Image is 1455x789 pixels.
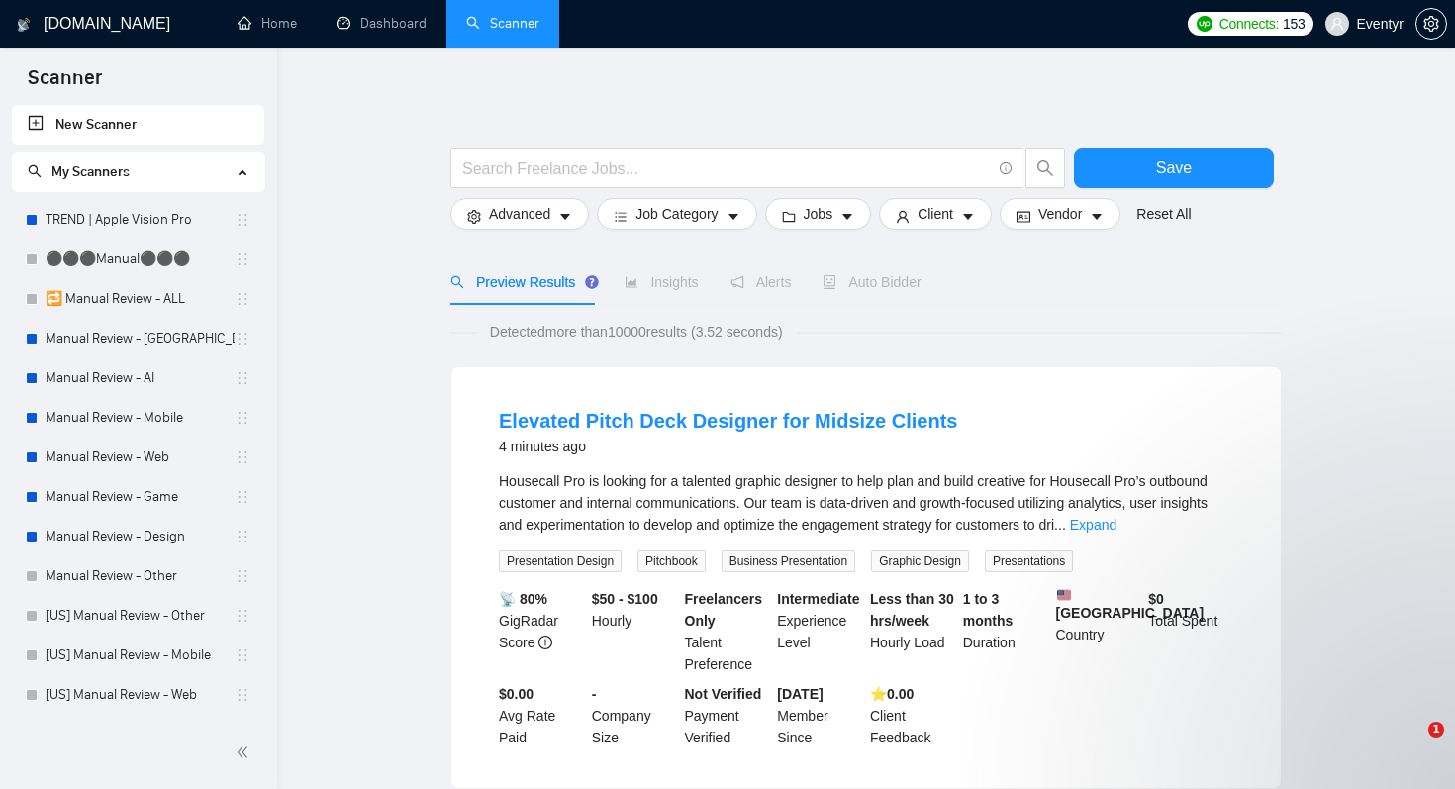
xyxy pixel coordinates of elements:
[499,591,547,607] b: 📡 80%
[840,209,854,224] span: caret-down
[499,686,533,702] b: $0.00
[46,240,235,279] a: ⚫⚫⚫Manual⚫⚫⚫
[46,358,235,398] a: Manual Review - AI
[870,686,914,702] b: ⭐️ 0.00
[918,203,953,225] span: Client
[804,203,833,225] span: Jobs
[235,647,250,663] span: holder
[450,198,589,230] button: settingAdvancedcaret-down
[730,274,792,290] span: Alerts
[495,588,588,675] div: GigRadar Score
[866,683,959,748] div: Client Feedback
[467,209,481,224] span: setting
[1052,588,1145,675] div: Country
[462,156,991,181] input: Search Freelance Jobs...
[637,550,706,572] span: Pitchbook
[1428,722,1444,738] span: 1
[236,742,255,762] span: double-left
[499,470,1233,536] div: Housecall Pro is looking for a talented graphic designer to help plan and build creative for Hous...
[499,473,1208,533] span: Housecall Pro is looking for a talented graphic designer to help plan and build creative for Hous...
[46,438,235,477] a: Manual Review - Web
[235,370,250,386] span: holder
[1136,203,1191,225] a: Reset All
[476,321,797,343] span: Detected more than 10000 results (3.52 seconds)
[28,105,248,145] a: New Scanner
[1197,16,1212,32] img: upwork-logo.png
[46,200,235,240] a: TREND | Apple Vision Pro
[450,275,464,289] span: search
[1000,198,1120,230] button: idcardVendorcaret-down
[1056,588,1205,621] b: [GEOGRAPHIC_DATA]
[238,15,297,32] a: homeHome
[583,273,601,291] div: Tooltip anchor
[12,398,264,438] li: Manual Review - Mobile
[1415,8,1447,40] button: setting
[681,683,774,748] div: Payment Verified
[1388,722,1435,769] iframe: Intercom live chat
[235,212,250,228] span: holder
[12,675,264,715] li: [US] Manual Review - Web
[1017,209,1030,224] span: idcard
[489,203,550,225] span: Advanced
[466,15,539,32] a: searchScanner
[1416,16,1446,32] span: setting
[597,198,756,230] button: barsJob Categorycaret-down
[235,568,250,584] span: holder
[1148,591,1164,607] b: $ 0
[1074,148,1274,188] button: Save
[450,274,593,290] span: Preview Results
[727,209,740,224] span: caret-down
[12,477,264,517] li: Manual Review - Game
[28,163,130,180] span: My Scanners
[588,588,681,675] div: Hourly
[985,550,1073,572] span: Presentations
[235,608,250,624] span: holder
[495,683,588,748] div: Avg Rate Paid
[959,588,1052,675] div: Duration
[538,636,552,649] span: info-circle
[235,449,250,465] span: holder
[625,274,698,290] span: Insights
[685,686,762,702] b: Not Verified
[499,550,622,572] span: Presentation Design
[235,331,250,346] span: holder
[499,410,957,432] a: Elevated Pitch Deck Designer for Midsize Clients
[730,275,744,289] span: notification
[870,591,954,629] b: Less than 30 hrs/week
[823,274,921,290] span: Auto Bidder
[46,596,235,636] a: [US] Manual Review - Other
[12,358,264,398] li: Manual Review - AI
[235,529,250,544] span: holder
[1000,162,1013,175] span: info-circle
[12,240,264,279] li: ⚫⚫⚫Manual⚫⚫⚫
[51,163,130,180] span: My Scanners
[625,275,638,289] span: area-chart
[12,279,264,319] li: 🔁 Manual Review - ALL
[12,438,264,477] li: Manual Review - Web
[12,63,118,105] span: Scanner
[46,398,235,438] a: Manual Review - Mobile
[1054,517,1066,533] span: ...
[773,683,866,748] div: Member Since
[782,209,796,224] span: folder
[499,435,957,458] div: 4 minutes ago
[773,588,866,675] div: Experience Level
[12,517,264,556] li: Manual Review - Design
[235,489,250,505] span: holder
[1090,209,1104,224] span: caret-down
[12,200,264,240] li: TREND | Apple Vision Pro
[1283,13,1305,35] span: 153
[46,319,235,358] a: Manual Review - [GEOGRAPHIC_DATA] & [GEOGRAPHIC_DATA]
[235,291,250,307] span: holder
[28,164,42,178] span: search
[588,683,681,748] div: Company Size
[235,410,250,426] span: holder
[635,203,718,225] span: Job Category
[12,319,264,358] li: Manual Review - Israel & Middle East
[235,687,250,703] span: holder
[12,636,264,675] li: [US] Manual Review - Mobile
[1057,588,1071,602] img: 🇺🇸
[681,588,774,675] div: Talent Preference
[722,550,855,572] span: Business Presentation
[871,550,969,572] span: Graphic Design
